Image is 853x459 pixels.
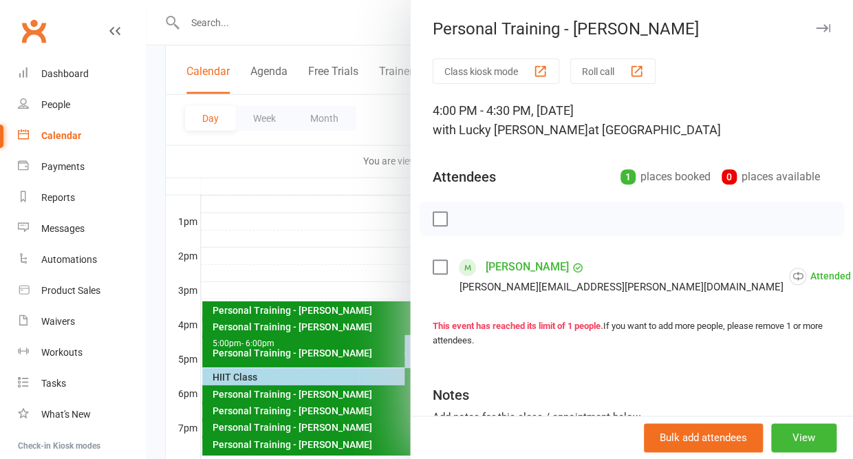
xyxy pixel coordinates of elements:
[433,321,603,331] strong: This event has reached its limit of 1 people.
[41,223,85,234] div: Messages
[570,58,656,84] button: Roll call
[433,319,831,348] div: If you want to add more people, please remove 1 or more attendees.
[18,151,145,182] a: Payments
[18,337,145,368] a: Workouts
[620,169,636,184] div: 1
[41,316,75,327] div: Waivers
[18,306,145,337] a: Waivers
[433,58,559,84] button: Class kiosk mode
[41,409,91,420] div: What's New
[460,278,784,296] div: [PERSON_NAME][EMAIL_ADDRESS][PERSON_NAME][DOMAIN_NAME]
[411,19,853,39] div: Personal Training - [PERSON_NAME]
[18,89,145,120] a: People
[18,182,145,213] a: Reports
[486,256,569,278] a: [PERSON_NAME]
[17,14,51,48] a: Clubworx
[789,268,851,285] div: Attended
[433,122,588,137] span: with Lucky [PERSON_NAME]
[620,167,711,186] div: places booked
[588,122,721,137] span: at [GEOGRAPHIC_DATA]
[41,68,89,79] div: Dashboard
[41,347,83,358] div: Workouts
[41,378,66,389] div: Tasks
[41,254,97,265] div: Automations
[433,167,496,186] div: Attendees
[18,213,145,244] a: Messages
[41,285,100,296] div: Product Sales
[18,368,145,399] a: Tasks
[18,399,145,430] a: What's New
[722,169,737,184] div: 0
[18,120,145,151] a: Calendar
[18,58,145,89] a: Dashboard
[41,192,75,203] div: Reports
[722,167,820,186] div: places available
[433,101,831,140] div: 4:00 PM - 4:30 PM, [DATE]
[41,161,85,172] div: Payments
[18,244,145,275] a: Automations
[41,99,70,110] div: People
[433,409,831,425] div: Add notes for this class / appointment below
[18,275,145,306] a: Product Sales
[771,423,836,452] button: View
[644,423,763,452] button: Bulk add attendees
[41,130,81,141] div: Calendar
[433,385,469,405] div: Notes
